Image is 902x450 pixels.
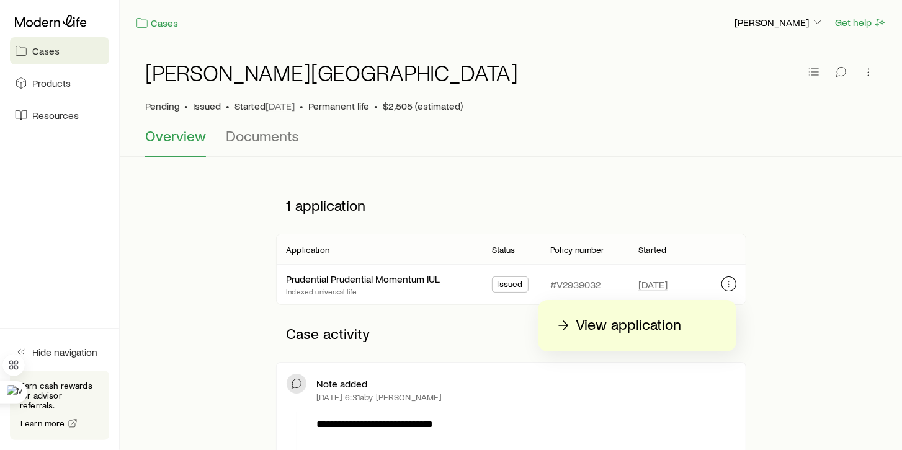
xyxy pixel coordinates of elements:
a: Cases [10,37,109,64]
p: Note added [316,377,367,390]
span: • [374,100,378,112]
span: • [184,100,188,112]
p: View application [576,315,681,335]
a: Products [10,69,109,97]
span: Hide navigation [32,346,97,358]
span: Cases [32,45,60,57]
a: View application [553,315,721,337]
div: Prudential Prudential Momentum IUL [286,273,440,286]
p: Policy number [550,245,604,255]
span: Overview [145,127,206,144]
span: • [300,100,303,112]
button: Hide navigation [10,338,109,366]
p: Status [492,245,516,255]
a: Cases [135,16,179,30]
div: Case details tabs [145,127,877,157]
span: Permanent life [308,100,369,112]
span: Documents [226,127,299,144]
span: [DATE] [266,100,295,112]
button: [PERSON_NAME] [734,15,824,30]
span: • [226,100,230,112]
p: Case activity [276,315,746,352]
p: 1 application [276,187,746,224]
span: [DATE] [638,278,668,291]
p: Started [234,100,295,112]
span: Issued [498,279,523,292]
div: Earn cash rewards for advisor referrals.Learn more [10,371,109,440]
span: $2,505 (estimated) [383,100,463,112]
span: Learn more [20,419,65,428]
p: Pending [145,100,179,112]
p: Earn cash rewards for advisor referrals. [20,381,99,410]
button: Get help [834,15,887,30]
p: Indexed universal life [286,286,440,296]
span: Products [32,77,71,89]
span: Resources [32,109,79,121]
p: [DATE] 6:31a by [PERSON_NAME] [316,392,442,402]
h1: [PERSON_NAME][GEOGRAPHIC_DATA] [145,60,518,85]
a: Resources [10,102,109,129]
p: [PERSON_NAME] [735,16,824,29]
p: Application [286,245,329,255]
p: Started [638,245,666,255]
p: #V2939032 [550,278,601,291]
span: Issued [193,100,221,112]
a: Prudential Prudential Momentum IUL [286,273,440,285]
